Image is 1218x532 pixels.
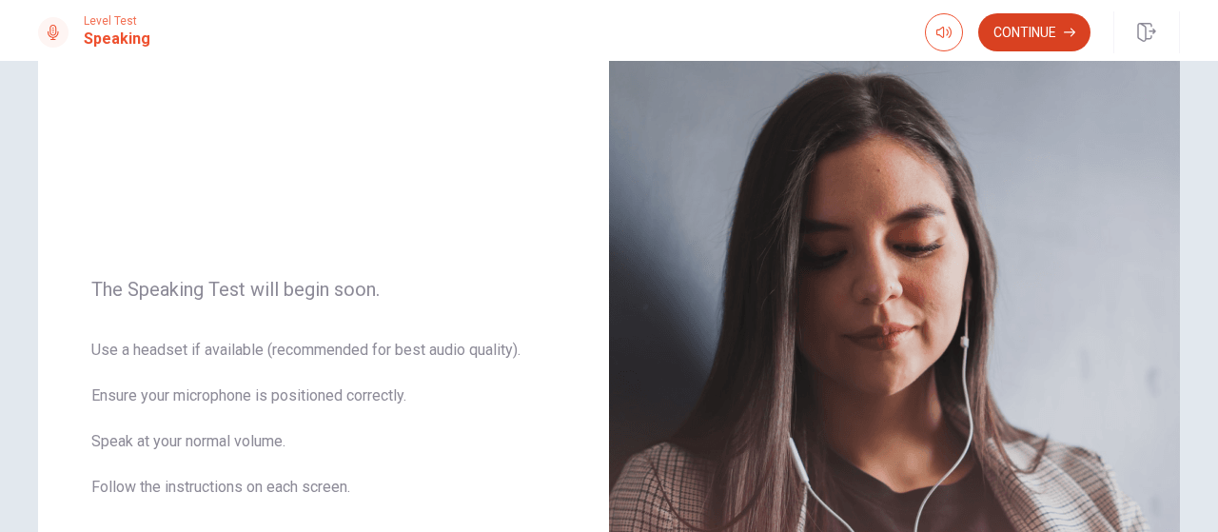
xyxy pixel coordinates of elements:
[91,278,556,301] span: The Speaking Test will begin soon.
[91,339,556,522] span: Use a headset if available (recommended for best audio quality). Ensure your microphone is positi...
[84,14,150,28] span: Level Test
[84,28,150,50] h1: Speaking
[978,13,1090,51] button: Continue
